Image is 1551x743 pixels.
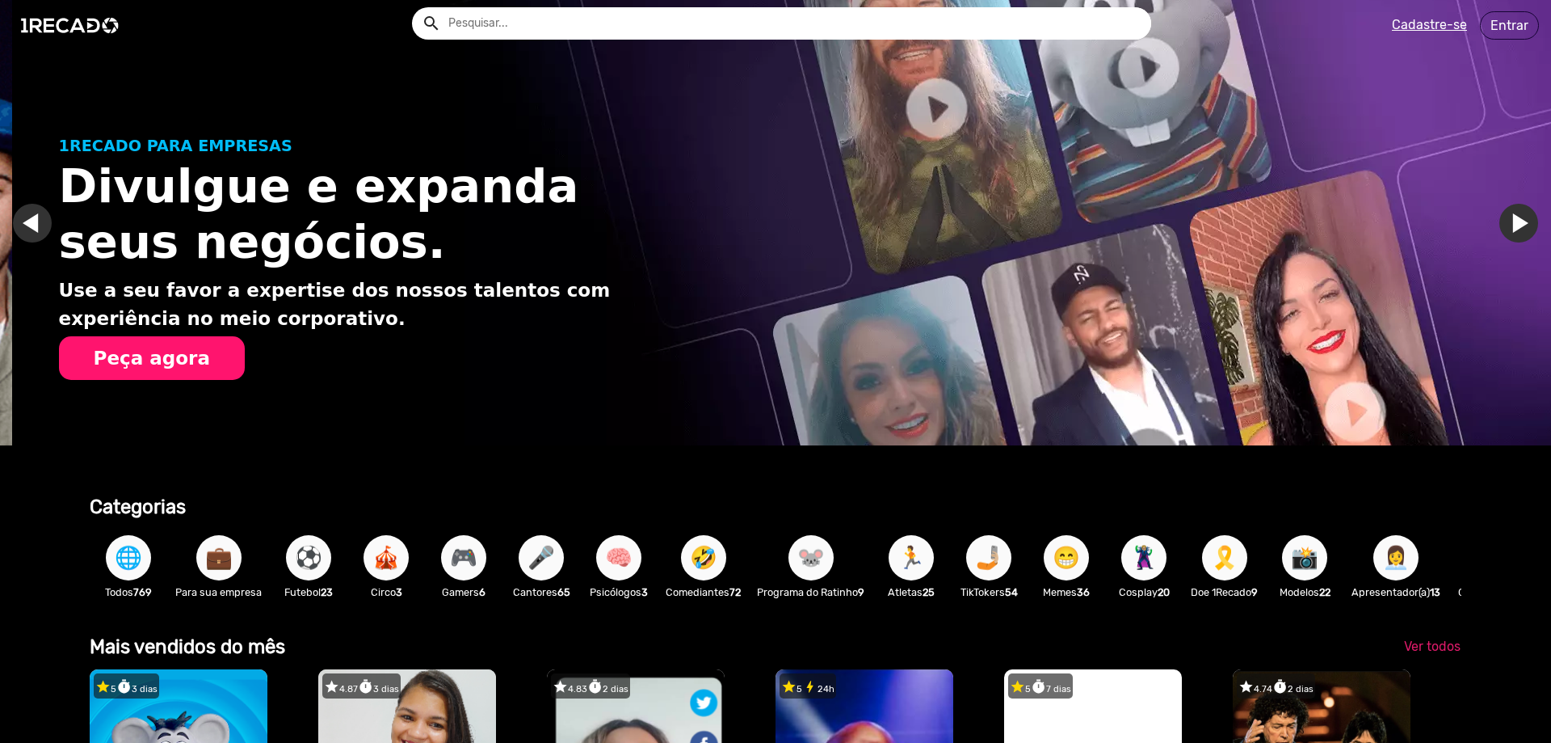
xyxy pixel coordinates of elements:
b: 3 [641,586,648,598]
p: Use a seu favor a expertise dos nossos talentos com experiência no meio corporativo. [59,277,679,332]
span: 🤳🏼 [975,535,1002,580]
b: 22 [1319,586,1330,598]
p: Futebol [278,585,339,600]
button: 🦹🏼‍♀️ [1121,535,1166,580]
b: 9 [858,586,864,598]
span: 📸 [1291,535,1318,580]
span: 🎮 [450,535,477,580]
button: 💼 [196,535,242,580]
p: Cosplay [1113,585,1175,600]
b: 23 [321,586,333,598]
b: 769 [133,586,152,598]
p: TikTokers [958,585,1019,600]
span: 🎗️ [1211,535,1238,580]
button: 🧠 [596,535,641,580]
u: Cadastre-se [1392,17,1467,32]
button: 🎮 [441,535,486,580]
span: 🎤 [528,535,555,580]
p: 1RECADO PARA EMPRESAS [59,135,679,158]
p: Programa do Ratinho [757,585,864,600]
span: 🐭 [797,535,825,580]
button: ⚽ [286,535,331,580]
p: Psicólogos [588,585,649,600]
button: 😁 [1044,535,1089,580]
button: 🎗️ [1202,535,1247,580]
button: 📸 [1282,535,1327,580]
span: 🌐 [115,535,142,580]
p: Circo [355,585,417,600]
span: 🦹🏼‍♀️ [1130,535,1158,580]
button: Peça agora [59,336,245,380]
b: 13 [1430,586,1440,598]
p: Doe 1Recado [1191,585,1258,600]
b: Mais vendidos do mês [90,635,285,658]
b: 54 [1005,586,1018,598]
p: Cantores [511,585,572,600]
button: 🐭 [788,535,834,580]
b: 3 [396,586,402,598]
b: 6 [479,586,485,598]
span: 🎪 [372,535,400,580]
p: Memes [1036,585,1097,600]
button: 🏃 [889,535,934,580]
p: Modelos [1274,585,1335,600]
b: Categorias [90,496,186,518]
button: 👩‍💼 [1373,535,1419,580]
p: Apresentador(a) [1351,585,1440,600]
mat-icon: Example home icon [422,14,441,33]
span: 😁 [1053,535,1080,580]
b: 25 [923,586,935,598]
a: Entrar [1480,11,1539,40]
span: 🏃 [897,535,925,580]
button: 🌐 [106,535,151,580]
p: Comediantes [666,585,741,600]
a: Ir para o próximo slide [1511,204,1550,243]
button: 🤳🏼 [966,535,1011,580]
input: Pesquisar... [436,7,1151,40]
p: Atletas [881,585,942,600]
span: 💼 [205,535,233,580]
b: 72 [729,586,741,598]
span: 🧠 [605,535,633,580]
button: Example home icon [416,8,444,36]
button: 🎪 [364,535,409,580]
b: 9 [1251,586,1258,598]
button: 🤣 [681,535,726,580]
span: 🤣 [690,535,717,580]
h1: Divulgue e expanda seus negócios. [59,158,679,270]
b: 20 [1158,586,1170,598]
p: Para sua empresa [175,585,262,600]
p: Todos [98,585,159,600]
a: Ir para o slide anterior [25,204,64,243]
span: ⚽ [295,535,322,580]
b: 65 [557,586,570,598]
button: 🎤 [519,535,564,580]
span: 👩‍💼 [1382,535,1410,580]
p: Girl Power [1456,585,1518,600]
span: Ver todos [1404,639,1461,654]
b: 36 [1077,586,1090,598]
p: Gamers [433,585,494,600]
